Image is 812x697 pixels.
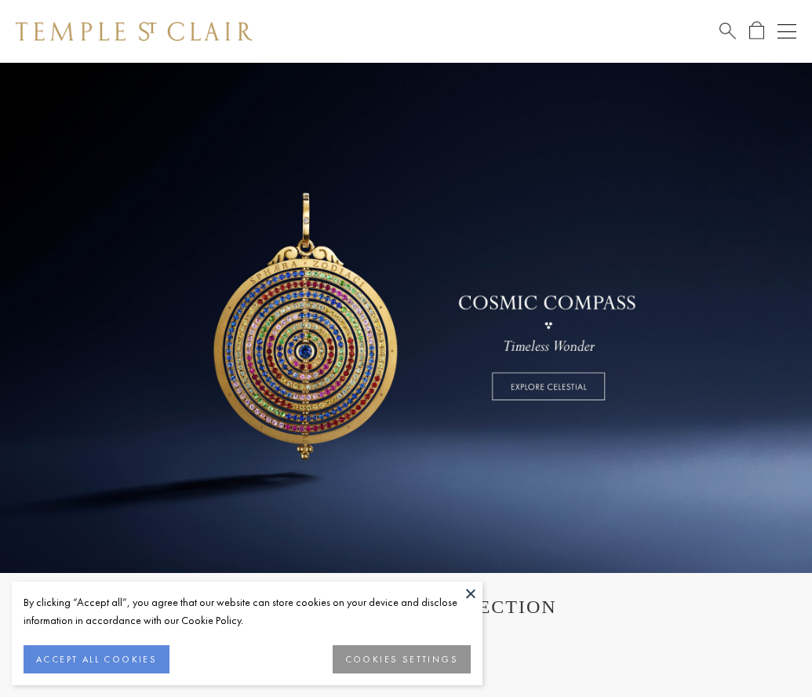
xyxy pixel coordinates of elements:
a: Open Shopping Bag [749,21,764,41]
button: ACCEPT ALL COOKIES [24,645,169,673]
button: Open navigation [777,22,796,41]
img: Temple St. Clair [16,22,253,41]
div: By clicking “Accept all”, you agree that our website can store cookies on your device and disclos... [24,593,471,629]
a: Search [719,21,736,41]
button: COOKIES SETTINGS [333,645,471,673]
